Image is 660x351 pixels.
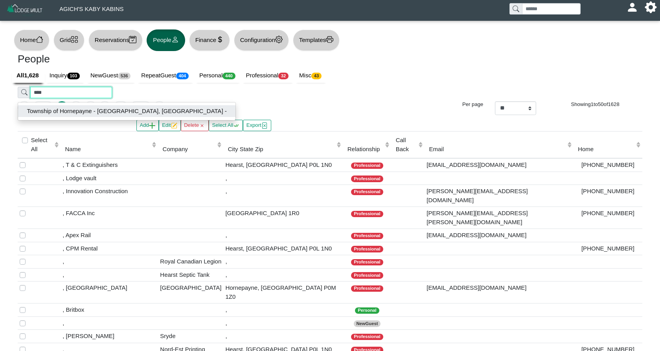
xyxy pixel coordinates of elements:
td: , [223,229,343,242]
b: 1,628 [24,72,39,79]
td: Royal Canadian Legion [158,255,223,269]
a: Misc43 [294,68,327,83]
span: 43 [311,73,322,79]
a: Inquiry103 [45,68,86,83]
span: 103 [67,73,80,79]
div: [PHONE_NUMBER] [575,161,640,170]
div: Email [429,145,565,154]
td: Hearst Septic Tank [158,268,223,282]
button: Peopleperson [147,29,185,51]
svg: printer [326,36,333,43]
a: NewGuest536 [86,68,136,83]
button: Addplus [136,120,159,131]
td: [EMAIL_ADDRESS][DOMAIN_NAME] [425,158,574,172]
td: , [61,316,158,330]
button: Homehouse [14,29,50,51]
td: , [223,316,343,330]
div: [PHONE_NUMBER] [575,244,640,253]
h6: Per page [442,101,483,108]
button: Gridgrid [53,29,85,51]
div: Company [163,145,215,154]
td: [PERSON_NAME][EMAIL_ADDRESS][DOMAIN_NAME] [425,185,574,207]
a: RepeatGuest404 [136,68,195,83]
span: Professional [351,189,383,196]
h6: Showing to of [548,101,642,108]
td: , Britbox [61,303,158,317]
td: , [223,303,343,317]
td: , [61,268,158,282]
button: Go to page 2 [70,101,83,114]
span: 50 [598,101,604,107]
td: [GEOGRAPHIC_DATA] 1R0 [223,207,343,229]
td: , [GEOGRAPHIC_DATA] [61,282,158,303]
td: Hornepayne, [GEOGRAPHIC_DATA] P0M 1Z0 [223,282,343,303]
button: Go to page 1 [55,101,68,114]
td: , [223,172,343,185]
span: Professional [351,285,383,292]
td: Sryde [158,330,223,343]
div: [PHONE_NUMBER] [575,187,640,196]
button: Township of Hornepayne - [GEOGRAPHIC_DATA], [GEOGRAPHIC_DATA] - [18,105,235,117]
svg: plus [149,122,155,129]
span: Professional [351,163,383,169]
svg: grid [71,36,78,43]
td: [EMAIL_ADDRESS][DOMAIN_NAME] [425,229,574,242]
div: [PHONE_NUMBER] [575,209,640,218]
span: Professional [351,175,383,182]
svg: house [36,36,43,43]
td: , Apex Rail [61,229,158,242]
svg: search [21,89,28,95]
div: Relationship [347,145,383,154]
button: Templatesprinter [293,29,340,51]
span: 1628 [608,101,620,107]
button: Go to next page [130,101,151,114]
td: [PERSON_NAME][EMAIL_ADDRESS][PERSON_NAME][DOMAIN_NAME] [425,207,574,229]
td: , [61,255,158,269]
svg: calendar2 check [129,36,136,43]
span: Professional [351,334,383,340]
button: Select Allcheck all [209,120,243,131]
td: , FACCA Inc [61,207,158,229]
button: Go to page 3 [84,101,97,114]
td: , Innovation Construction [61,185,158,207]
div: Call Back [396,136,417,154]
svg: search [513,5,519,12]
a: All1,628 [12,68,45,83]
ul: Pagination [18,101,430,114]
span: Professional [351,211,383,218]
td: , [223,255,343,269]
td: , [223,330,343,343]
h3: People [18,53,324,66]
div: Name [65,145,150,154]
span: Personal [355,307,379,314]
td: [EMAIL_ADDRESS][DOMAIN_NAME] [425,282,574,303]
svg: gear fill [648,4,654,10]
span: 32 [278,73,289,79]
span: 440 [222,73,235,79]
td: Hearst, [GEOGRAPHIC_DATA] P0L 1N0 [223,158,343,172]
img: Z [6,3,44,17]
span: 404 [176,73,189,79]
td: , [223,268,343,282]
span: Professional [351,259,383,266]
button: Financecurrency dollar [189,29,230,51]
td: , Lodge vault [61,172,158,185]
div: City State Zip [228,145,335,154]
td: , [PERSON_NAME] [61,330,158,343]
td: , T & C Extinguishers [61,158,158,172]
a: Personal440 [195,68,241,83]
td: Hearst, [GEOGRAPHIC_DATA] P0L 1N0 [223,242,343,255]
span: Professional [351,246,383,252]
svg: gear [275,36,283,43]
td: , CPM Rental [61,242,158,255]
svg: file excel [261,122,268,129]
td: [GEOGRAPHIC_DATA] [158,282,223,303]
button: Go to last page [153,101,166,114]
label: Select All [31,136,52,154]
button: Configurationgear [234,29,289,51]
button: Reservationscalendar2 check [88,29,143,51]
svg: x [199,122,205,129]
div: Home [578,145,634,154]
span: Professional [351,233,383,239]
svg: currency dollar [216,36,224,43]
